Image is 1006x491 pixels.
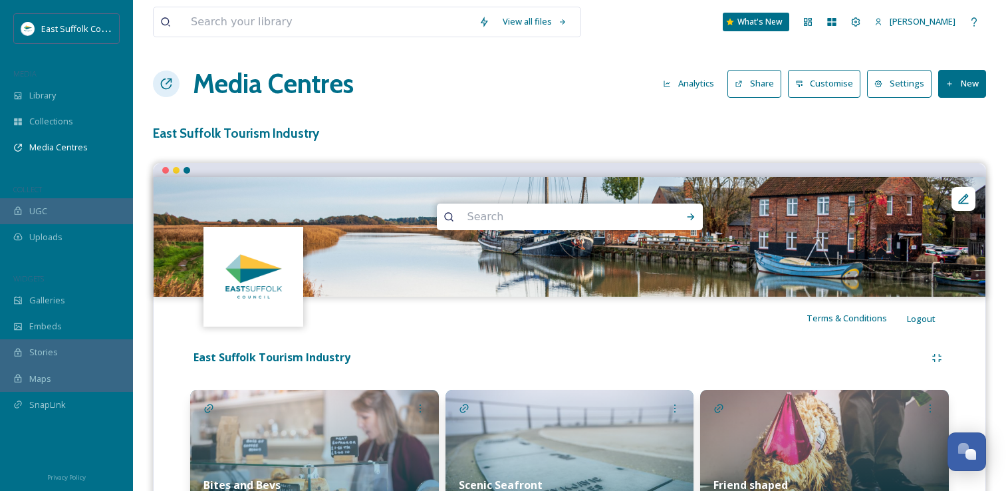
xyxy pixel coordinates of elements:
a: What's New [723,13,789,31]
span: Collections [29,115,73,128]
span: Uploads [29,231,63,244]
a: Privacy Policy [47,468,86,484]
strong: East Suffolk Tourism Industry [193,350,350,365]
img: ddd00b8e-fed8-4ace-b05d-a63b8df0f5dd.jpg [205,228,302,325]
button: Settings [867,70,932,97]
span: WIDGETS [13,273,44,283]
input: Search your library [184,7,472,37]
span: [PERSON_NAME] [890,15,955,27]
a: [PERSON_NAME] [868,9,962,35]
a: View all files [496,9,574,35]
h3: East Suffolk Tourism Industry [153,124,986,143]
button: Customise [788,70,861,97]
input: Search [461,202,643,232]
span: Logout [907,313,936,325]
span: Media Centres [29,141,88,154]
span: Maps [29,373,51,385]
span: UGC [29,205,47,218]
span: Privacy Policy [47,473,86,482]
span: Galleries [29,294,65,307]
a: Settings [867,70,938,97]
span: East Suffolk Council [41,22,120,35]
button: Analytics [656,71,721,96]
button: Open Chat [947,432,986,471]
span: Stories [29,346,58,359]
img: Aldeburgh_JamesCrisp_112024 (28).jpg [154,177,985,297]
a: Media Centres [193,64,354,104]
span: Library [29,89,56,102]
a: Customise [788,70,868,97]
a: Terms & Conditions [807,310,907,326]
button: Share [727,70,781,97]
span: Terms & Conditions [807,312,887,324]
span: Embeds [29,320,62,333]
a: Analytics [656,71,727,96]
button: New [938,70,986,97]
span: SnapLink [29,399,66,411]
span: MEDIA [13,69,37,79]
span: COLLECT [13,184,42,194]
img: ESC%20Logo.png [21,22,35,35]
